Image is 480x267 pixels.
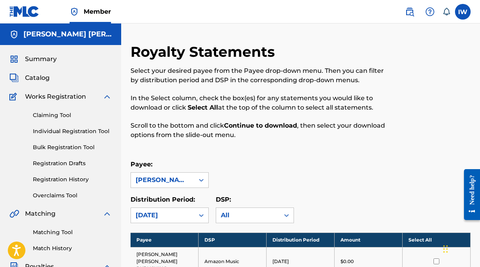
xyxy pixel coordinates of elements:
[221,211,275,220] div: All
[422,4,438,20] div: Help
[25,209,56,218] span: Matching
[70,7,79,16] img: Top Rightsholder
[402,4,417,20] a: Public Search
[216,196,231,203] label: DSP:
[405,7,414,16] img: search
[131,196,195,203] label: Distribution Period:
[9,73,50,83] a: CatalogCatalog
[102,209,112,218] img: expand
[33,191,112,200] a: Overclaims Tool
[9,6,39,17] img: MLC Logo
[403,233,471,247] th: Select All
[9,30,19,39] img: Accounts
[458,163,480,226] iframe: Resource Center
[33,159,112,168] a: Registration Drafts
[9,54,57,64] a: SummarySummary
[199,233,267,247] th: DSP
[25,92,86,101] span: Works Registration
[131,94,392,112] p: In the Select column, check the box(es) for any statements you would like to download or click at...
[441,229,480,267] iframe: Chat Widget
[136,175,190,185] div: [PERSON_NAME] [PERSON_NAME] PUBLISHING
[425,7,435,16] img: help
[33,244,112,253] a: Match History
[335,233,403,247] th: Amount
[25,54,57,64] span: Summary
[102,92,112,101] img: expand
[33,228,112,236] a: Matching Tool
[25,73,50,83] span: Catalog
[455,4,471,20] div: User Menu
[84,7,111,16] span: Member
[23,30,112,39] h5: ISABEL MAGGIE PUBLISHING
[9,73,19,83] img: Catalog
[442,8,450,16] div: Notifications
[136,211,190,220] div: [DATE]
[9,92,20,101] img: Works Registration
[131,233,199,247] th: Payee
[340,258,354,265] p: $0.00
[131,161,152,168] label: Payee:
[267,233,335,247] th: Distribution Period
[131,43,279,61] h2: Royalty Statements
[9,54,19,64] img: Summary
[131,121,392,140] p: Scroll to the bottom and click , then select your download options from the slide-out menu.
[33,111,112,119] a: Claiming Tool
[9,209,19,218] img: Matching
[131,66,392,85] p: Select your desired payee from the Payee drop-down menu. Then you can filter by distribution peri...
[188,104,218,111] strong: Select All
[443,237,448,261] div: Drag
[224,122,297,129] strong: Continue to download
[33,143,112,152] a: Bulk Registration Tool
[33,175,112,184] a: Registration History
[33,127,112,135] a: Individual Registration Tool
